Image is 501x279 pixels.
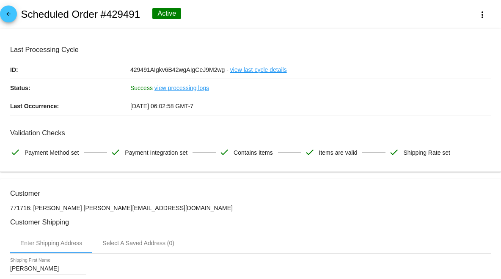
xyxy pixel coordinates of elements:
[305,147,315,157] mat-icon: check
[403,144,450,161] span: Shipping Rate set
[10,129,491,137] h3: Validation Checks
[130,85,153,91] span: Success
[10,265,86,272] input: Shipping First Name
[20,240,82,246] div: Enter Shipping Address
[154,79,209,97] a: view processing logs
[25,144,79,161] span: Payment Method set
[234,144,273,161] span: Contains items
[130,66,228,73] span: 429491AIgkv6B42wgAIgCeJ9M2wg -
[10,147,20,157] mat-icon: check
[10,61,130,79] p: ID:
[10,189,491,197] h3: Customer
[21,8,140,20] h2: Scheduled Order #429491
[152,8,181,19] div: Active
[130,103,193,109] span: [DATE] 06:02:58 GMT-7
[110,147,121,157] mat-icon: check
[10,205,491,211] p: 771716: [PERSON_NAME] [PERSON_NAME][EMAIL_ADDRESS][DOMAIN_NAME]
[389,147,399,157] mat-icon: check
[102,240,174,246] div: Select A Saved Address (0)
[319,144,358,161] span: Items are valid
[125,144,187,161] span: Payment Integration set
[10,218,491,226] h3: Customer Shipping
[3,11,14,21] mat-icon: arrow_back
[219,147,229,157] mat-icon: check
[477,10,487,20] mat-icon: more_vert
[10,46,491,54] h3: Last Processing Cycle
[10,79,130,97] p: Status:
[230,61,287,79] a: view last cycle details
[10,97,130,115] p: Last Occurrence:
